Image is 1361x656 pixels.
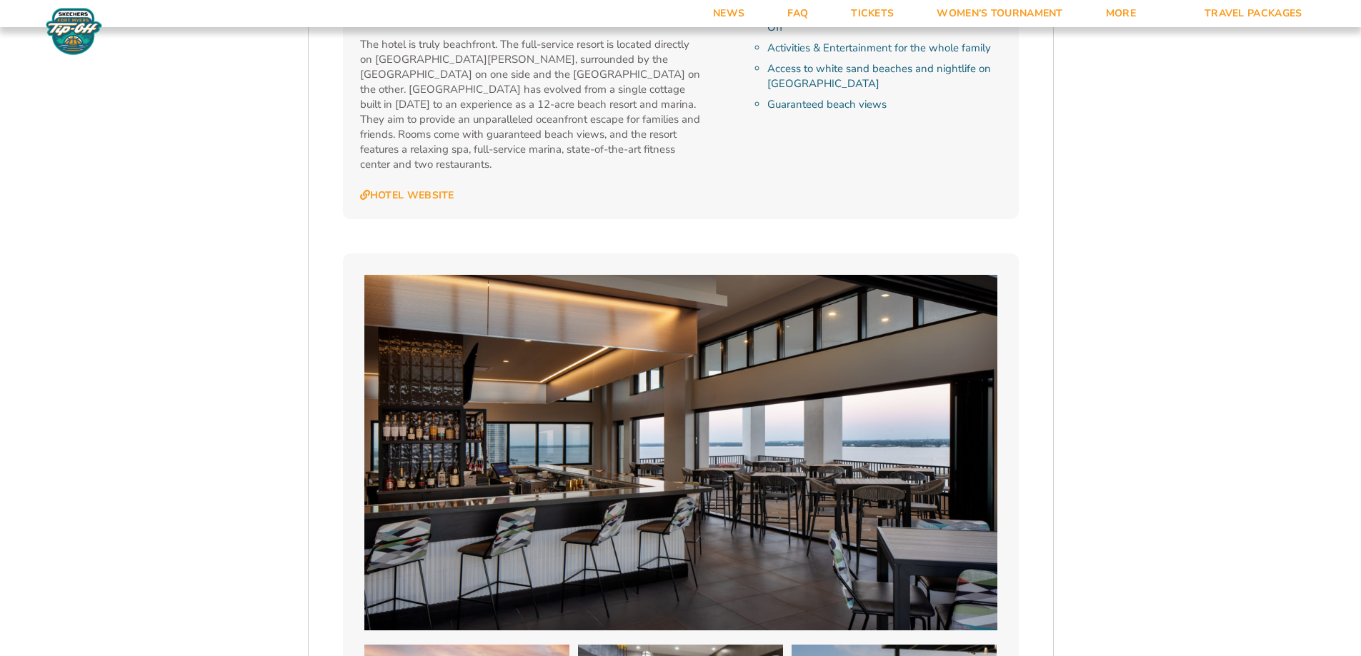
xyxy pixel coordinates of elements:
p: The hotel is truly beachfront. The full-service resort is located directly on [GEOGRAPHIC_DATA][P... [360,37,702,172]
a: Hotel Website [360,189,454,202]
li: Access to white sand beaches and nightlife on [GEOGRAPHIC_DATA] [767,61,1001,91]
img: Fort Myers Tip-Off [43,7,105,56]
li: Activities & Entertainment for the whole family [767,41,1001,56]
li: Guaranteed beach views [767,97,1001,112]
